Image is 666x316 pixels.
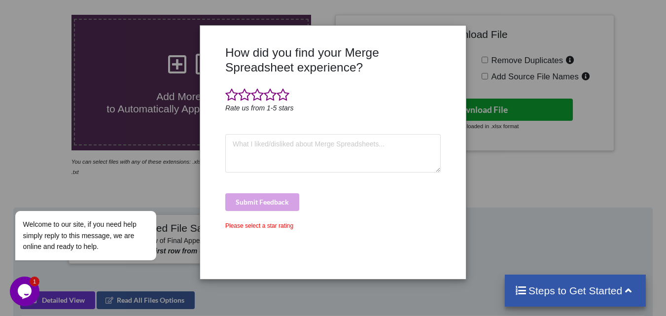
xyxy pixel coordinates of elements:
h3: How did you find your Merge Spreadsheet experience? [225,45,441,74]
h4: Steps to Get Started [515,284,636,297]
iframe: chat widget [10,122,187,272]
div: Please select a star rating [225,221,441,230]
i: Rate us from 1-5 stars [225,104,294,112]
iframe: chat widget [10,277,41,306]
